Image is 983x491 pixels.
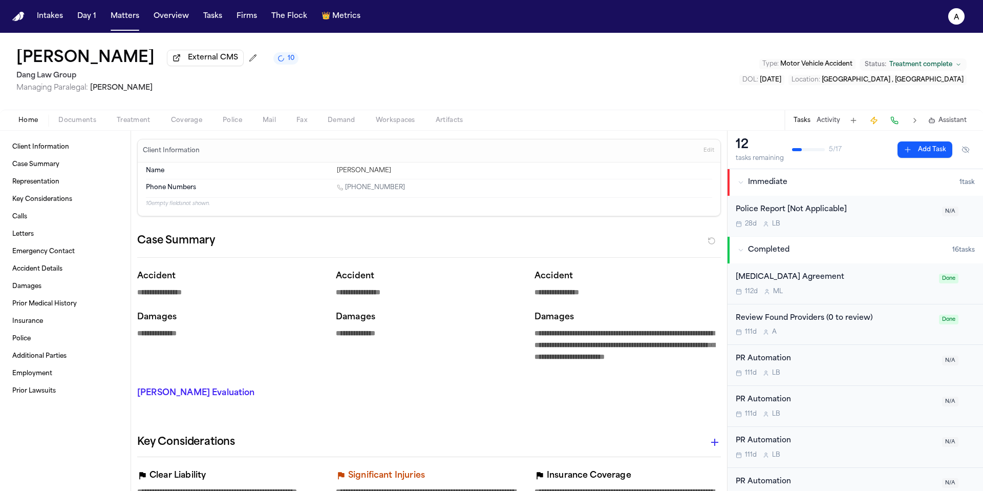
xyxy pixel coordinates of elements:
[232,7,261,26] a: Firms
[788,75,967,85] button: Edit Location: Kyle , TX
[938,116,967,125] span: Assistant
[8,296,122,312] a: Prior Medical History
[12,160,59,169] span: Case Summary
[736,313,933,324] div: Review Found Providers (0 to review)
[12,12,25,22] img: Finch Logo
[8,348,122,364] a: Additional Parties
[739,75,784,85] button: Edit DOL: 2025-06-04
[736,272,933,283] div: [MEDICAL_DATA] Agreement
[137,434,235,451] h2: Key Considerations
[12,317,43,325] span: Insurance
[223,116,242,125] span: Police
[33,7,67,26] button: Intakes
[794,116,810,125] button: Tasks
[8,226,122,242] a: Letters
[8,365,122,382] a: Employment
[952,246,975,254] span: 16 task s
[762,61,779,67] span: Type :
[376,116,415,125] span: Workspaces
[58,116,96,125] span: Documents
[535,270,721,282] p: Accident
[792,77,820,83] span: Location :
[12,370,52,378] span: Employment
[700,142,717,159] button: Edit
[942,437,958,447] span: N/A
[337,183,405,192] a: Call 1 (737) 420-3550
[12,265,62,273] span: Accident Details
[928,116,967,125] button: Assistant
[12,248,75,256] span: Emergency Contact
[337,167,712,175] div: [PERSON_NAME]
[137,311,324,323] p: Damages
[18,116,38,125] span: Home
[942,207,958,216] span: N/A
[188,53,238,63] span: External CMS
[772,328,777,336] span: A
[745,369,757,377] span: 111d
[199,7,226,26] button: Tasks
[8,139,122,155] a: Client Information
[8,174,122,190] a: Representation
[12,12,25,22] a: Home
[889,60,952,69] span: Treatment complete
[8,243,122,260] a: Emergency Contact
[149,7,193,26] button: Overview
[817,116,840,125] button: Activity
[146,200,712,208] p: 10 empty fields not shown.
[263,116,276,125] span: Mail
[772,451,780,459] span: L B
[8,156,122,173] a: Case Summary
[322,11,330,22] span: crown
[328,116,355,125] span: Demand
[12,387,56,395] span: Prior Lawsuits
[73,7,100,26] button: Day 1
[90,84,153,92] span: [PERSON_NAME]
[742,77,758,83] span: DOL :
[146,183,196,192] span: Phone Numbers
[942,356,958,365] span: N/A
[942,397,958,406] span: N/A
[736,476,936,488] div: PR Automation
[16,84,88,92] span: Managing Paralegal:
[942,478,958,488] span: N/A
[865,60,886,69] span: Status:
[887,113,902,128] button: Make a Call
[728,427,983,468] div: Open task: PR Automation
[12,178,59,186] span: Representation
[336,311,522,323] p: Damages
[117,116,151,125] span: Treatment
[8,278,122,295] a: Damages
[16,49,155,68] h1: [PERSON_NAME]
[748,245,789,255] span: Completed
[780,61,852,67] span: Motor Vehicle Accident
[897,141,952,158] button: Add Task
[772,369,780,377] span: L B
[8,191,122,208] a: Key Considerations
[748,177,787,188] span: Immediate
[736,204,936,216] div: Police Report [Not Applicable]
[745,410,757,418] span: 111d
[760,77,781,83] span: [DATE]
[939,274,958,283] span: Done
[745,328,757,336] span: 111d
[939,315,958,324] span: Done
[745,451,757,459] span: 111d
[137,233,215,249] h2: Case Summary
[332,11,360,22] span: Metrics
[703,147,714,154] span: Edit
[745,288,758,296] span: 112d
[8,261,122,277] a: Accident Details
[267,7,311,26] a: The Flock
[745,220,757,228] span: 28d
[137,270,324,282] p: Accident
[141,147,202,155] h3: Client Information
[728,345,983,386] div: Open task: PR Automation
[436,116,463,125] span: Artifacts
[846,113,861,128] button: Add Task
[273,52,298,65] button: 10 active tasks
[12,230,34,238] span: Letters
